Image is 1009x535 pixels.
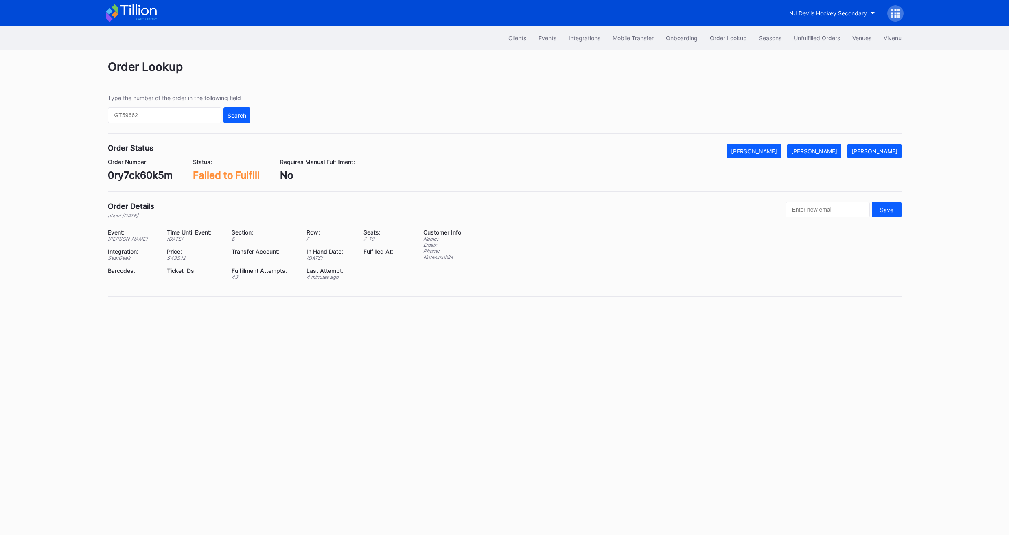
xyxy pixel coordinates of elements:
button: Events [532,31,563,46]
div: Customer Info: [423,229,463,236]
input: Enter new email [786,202,870,217]
div: Requires Manual Fulfillment: [280,158,355,165]
div: Save [880,206,893,213]
div: Search [228,112,246,119]
button: Search [223,107,250,123]
div: Barcodes: [108,267,157,274]
button: [PERSON_NAME] [727,144,781,158]
button: Venues [846,31,878,46]
input: GT59662 [108,107,221,123]
div: 7 - 10 [363,236,403,242]
div: Integration: [108,248,157,255]
div: Last Attempt: [306,267,353,274]
div: Time Until Event: [167,229,221,236]
div: Order Details [108,202,154,210]
div: Order Number: [108,158,173,165]
button: Integrations [563,31,606,46]
button: Onboarding [660,31,704,46]
div: Fulfilled At: [363,248,403,255]
div: about [DATE] [108,213,154,219]
div: Name: [423,236,463,242]
div: 0ry7ck60k5m [108,169,173,181]
div: Type the number of the order in the following field [108,94,250,101]
div: F [306,236,353,242]
div: Clients [508,35,526,42]
div: 6 [232,236,297,242]
div: NJ Devils Hockey Secondary [789,10,867,17]
div: [DATE] [306,255,353,261]
button: NJ Devils Hockey Secondary [783,6,881,21]
div: Order Lookup [108,60,902,84]
div: Transfer Account: [232,248,297,255]
div: $ 435.12 [167,255,221,261]
div: Failed to Fulfill [193,169,260,181]
div: Price: [167,248,221,255]
div: [PERSON_NAME] [731,148,777,155]
div: Mobile Transfer [613,35,654,42]
button: Unfulfilled Orders [788,31,846,46]
button: Save [872,202,902,217]
div: Section: [232,229,297,236]
div: [PERSON_NAME] [108,236,157,242]
button: Seasons [753,31,788,46]
div: Order Status [108,144,153,152]
div: In Hand Date: [306,248,353,255]
div: Seasons [759,35,781,42]
div: Ticket IDs: [167,267,221,274]
div: Phone: [423,248,463,254]
button: Mobile Transfer [606,31,660,46]
div: Events [538,35,556,42]
div: Seats: [363,229,403,236]
button: [PERSON_NAME] [847,144,902,158]
div: Fulfillment Attempts: [232,267,297,274]
div: [PERSON_NAME] [851,148,897,155]
button: Order Lookup [704,31,753,46]
div: Email: [423,242,463,248]
div: [DATE] [167,236,221,242]
div: [PERSON_NAME] [791,148,837,155]
div: Vivenu [884,35,902,42]
div: No [280,169,355,181]
div: Event: [108,229,157,236]
button: Clients [502,31,532,46]
div: Notes: mobile [423,254,463,260]
div: 4 minutes ago [306,274,353,280]
div: SeatGeek [108,255,157,261]
button: Vivenu [878,31,908,46]
div: Unfulfilled Orders [794,35,840,42]
div: Status: [193,158,260,165]
div: Integrations [569,35,600,42]
div: Venues [852,35,871,42]
div: Onboarding [666,35,698,42]
div: 43 [232,274,297,280]
button: [PERSON_NAME] [787,144,841,158]
div: Row: [306,229,353,236]
div: Order Lookup [710,35,747,42]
